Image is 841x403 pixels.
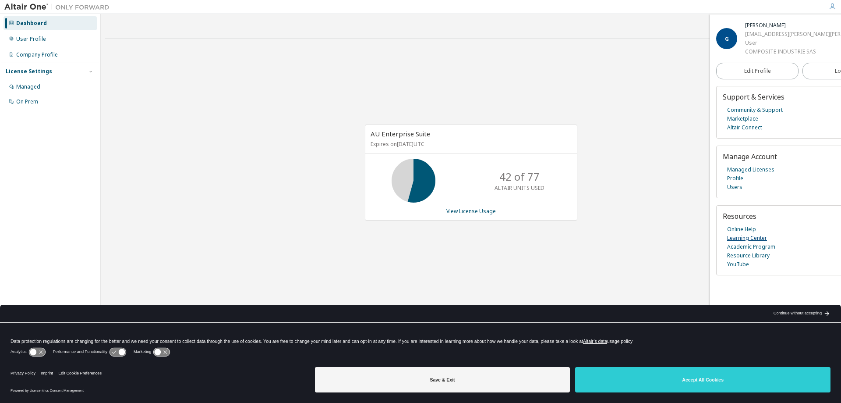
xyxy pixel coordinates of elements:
[499,169,540,184] p: 42 of 77
[716,63,799,79] a: Edit Profile
[727,260,749,269] a: YouTube
[723,92,784,102] span: Support & Services
[371,140,569,148] p: Expires on [DATE] UTC
[16,83,40,90] div: Managed
[725,35,729,43] span: G
[727,123,762,132] a: Altair Connect
[16,98,38,105] div: On Prem
[16,36,46,43] div: User Profile
[727,234,767,243] a: Learning Center
[446,207,496,215] a: View License Usage
[744,68,771,75] span: Edit Profile
[495,184,544,192] p: ALTAIR UNITS USED
[16,20,47,27] div: Dashboard
[727,183,742,192] a: Users
[727,174,743,183] a: Profile
[4,3,114,11] img: Altair One
[6,68,52,75] div: License Settings
[723,152,777,161] span: Manage Account
[727,106,783,114] a: Community & Support
[371,129,430,138] span: AU Enterprise Suite
[727,225,756,234] a: Online Help
[16,51,58,58] div: Company Profile
[727,251,770,260] a: Resource Library
[727,165,774,174] a: Managed Licenses
[727,114,758,123] a: Marketplace
[727,243,775,251] a: Academic Program
[723,211,756,221] span: Resources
